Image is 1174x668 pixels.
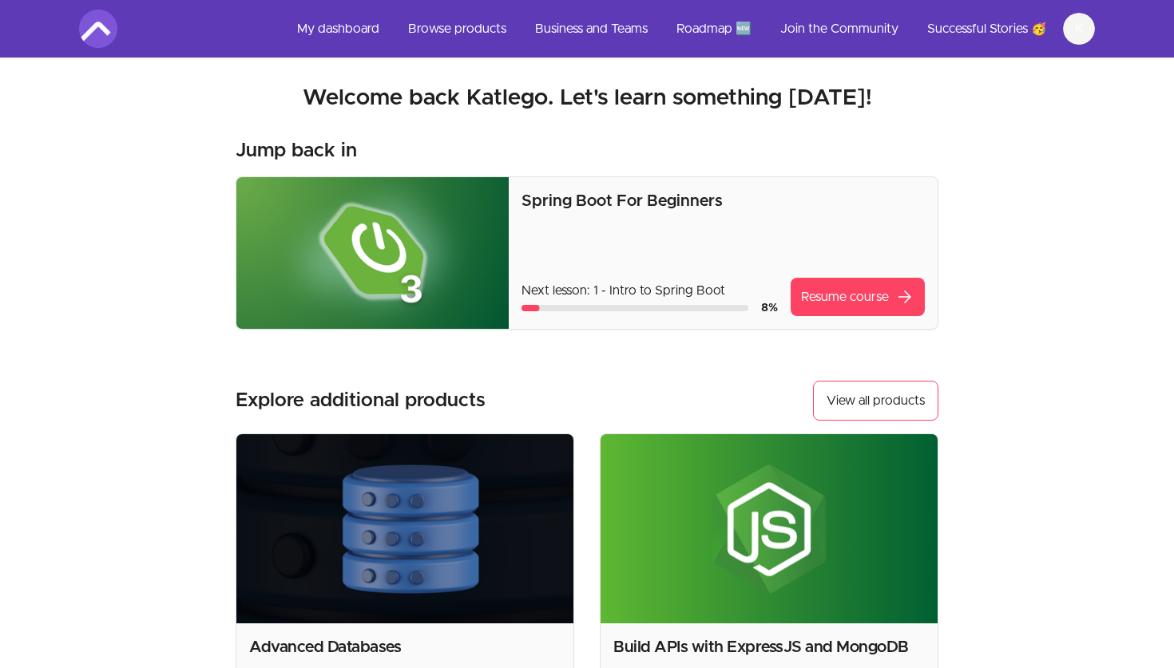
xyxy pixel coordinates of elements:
a: Join the Community [767,10,911,48]
p: Next lesson: 1 - Intro to Spring Boot [522,281,778,300]
nav: Main [284,10,1095,48]
a: Successful Stories 🥳 [914,10,1060,48]
h2: Advanced Databases [249,636,561,658]
a: Browse products [395,10,519,48]
h3: Jump back in [236,138,357,164]
span: 8 % [761,302,778,314]
a: Resume coursearrow_forward [791,278,925,316]
h3: Explore additional products [236,388,486,413]
a: My dashboard [284,10,392,48]
img: Product image for Advanced Databases [236,434,573,623]
a: Roadmap 🆕 [664,10,764,48]
h2: Welcome back Katlego. Let's learn something [DATE]! [79,84,1095,113]
a: View all products [813,381,938,421]
img: Product image for Build APIs with ExpressJS and MongoDB [601,434,938,623]
img: Product image for Spring Boot For Beginners [236,177,509,329]
a: Business and Teams [522,10,660,48]
div: Course progress [522,305,748,311]
button: K [1063,13,1095,45]
p: Spring Boot For Beginners [522,190,925,212]
h2: Build APIs with ExpressJS and MongoDB [613,636,925,658]
img: Amigoscode logo [79,10,117,48]
span: arrow_forward [895,287,914,306]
